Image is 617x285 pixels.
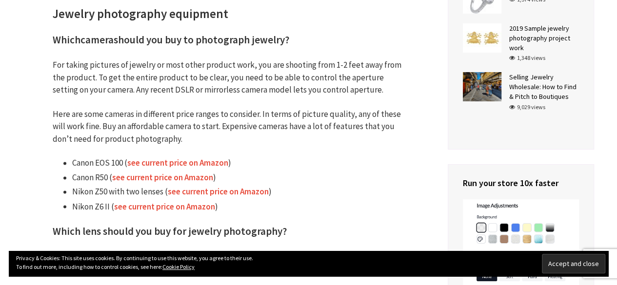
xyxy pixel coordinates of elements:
[542,254,605,273] input: Accept and close
[509,54,545,62] div: 1,348 views
[112,172,213,183] a: see current price on Amazon
[53,59,404,96] p: For taking pictures of jewelry or most other product work, you are shooting from 1-2 feet away fr...
[53,6,228,21] strong: Jewelry photography equipment
[53,250,404,275] p: On lenses, for most jewelry, the 18-55mm lens that comes with most DSLR’s and mirrorless cameras ...
[9,251,608,276] div: Privacy & Cookies: This site uses cookies. By continuing to use this website, you agree to their ...
[80,33,114,46] strong: camera
[509,24,570,52] a: 2019 Sample jewelry photography project work
[72,186,404,198] li: Nikon Z50 with two lenses ( )
[53,108,404,146] p: Here are some cameras in different price ranges to consider. In terms of picture quality, any of ...
[162,263,195,270] a: Cookie Policy
[168,186,269,197] a: see current price on Amazon
[114,201,215,212] a: see current price on Amazon
[509,103,545,112] div: 9,029 views
[509,73,576,101] a: Selling Jewelry Wholesale: How to Find & Pitch to Boutiques
[72,171,404,184] li: Canon R50 ( )
[127,157,228,169] a: see current price on Amazon
[53,224,404,238] h3: Which lens should you buy for jewelry photography?
[463,177,579,189] h4: Run your store 10x faster
[72,157,404,170] li: Canon EOS 100 ( )
[72,200,404,213] li: Nikon Z6 II ( )
[53,33,404,47] h3: Which should you buy to photograph jewelry?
